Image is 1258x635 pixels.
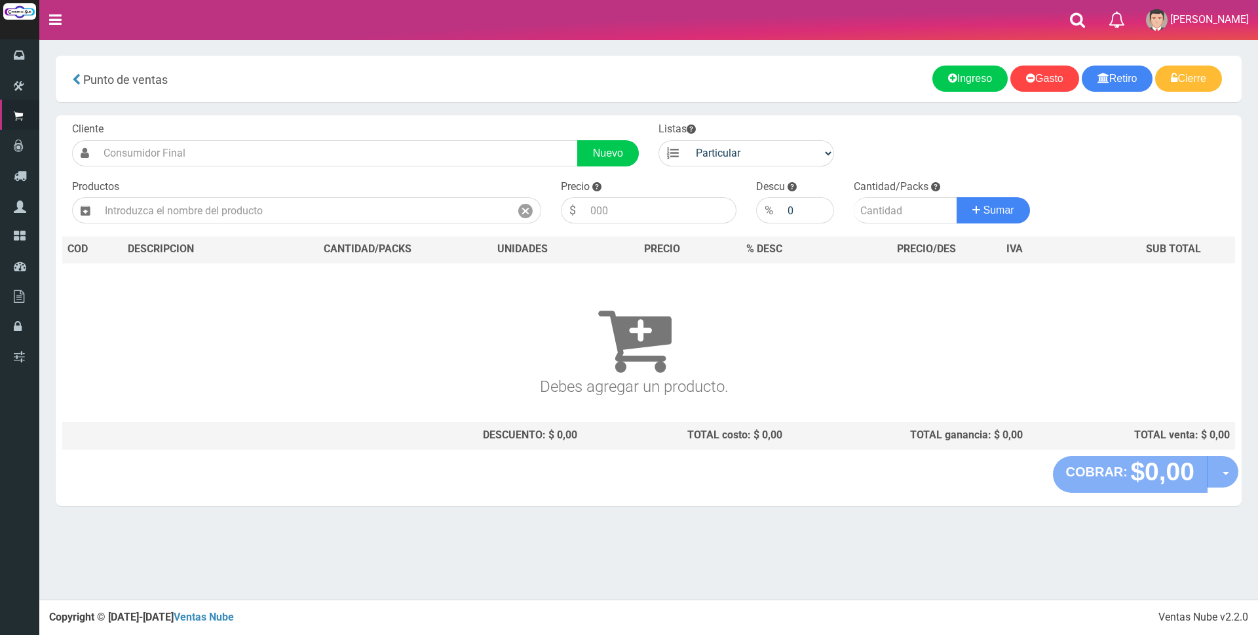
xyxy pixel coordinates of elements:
[72,122,104,137] label: Cliente
[83,73,168,87] span: Punto de ventas
[1158,610,1248,625] div: Ventas Nube v2.2.0
[1146,242,1201,257] span: SUB TOTAL
[561,180,590,195] label: Precio
[3,3,36,20] img: Logo grande
[1010,66,1079,92] a: Gasto
[658,122,696,137] label: Listas
[174,611,234,623] a: Ventas Nube
[588,428,783,443] div: TOTAL costo: $ 0,00
[746,242,782,255] span: % DESC
[147,242,194,255] span: CRIPCION
[49,611,234,623] strong: Copyright © [DATE]-[DATE]
[1082,66,1153,92] a: Retiro
[561,197,584,223] div: $
[1053,456,1208,493] button: COBRAR: $0,00
[781,197,834,223] input: 000
[854,180,928,195] label: Cantidad/Packs
[577,140,639,166] a: Nuevo
[1066,465,1128,479] strong: COBRAR:
[584,197,736,223] input: 000
[67,282,1201,395] h3: Debes agregar un producto.
[98,197,510,223] input: Introduzca el nombre del producto
[272,237,463,263] th: CANTIDAD/PACKS
[897,242,956,255] span: PRECIO/DES
[932,66,1008,92] a: Ingreso
[854,197,957,223] input: Cantidad
[756,197,781,223] div: %
[62,237,123,263] th: COD
[1130,457,1194,486] strong: $0,00
[1170,13,1249,26] span: [PERSON_NAME]
[97,140,578,166] input: Consumidor Final
[983,204,1014,216] span: Sumar
[1155,66,1222,92] a: Cierre
[1033,428,1230,443] div: TOTAL venta: $ 0,00
[72,180,119,195] label: Productos
[463,237,582,263] th: UNIDADES
[1006,242,1023,255] span: IVA
[957,197,1030,223] button: Sumar
[756,180,785,195] label: Descu
[793,428,1023,443] div: TOTAL ganancia: $ 0,00
[1146,9,1168,31] img: User Image
[277,428,577,443] div: DESCUENTO: $ 0,00
[123,237,272,263] th: DES
[644,242,680,257] span: PRECIO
